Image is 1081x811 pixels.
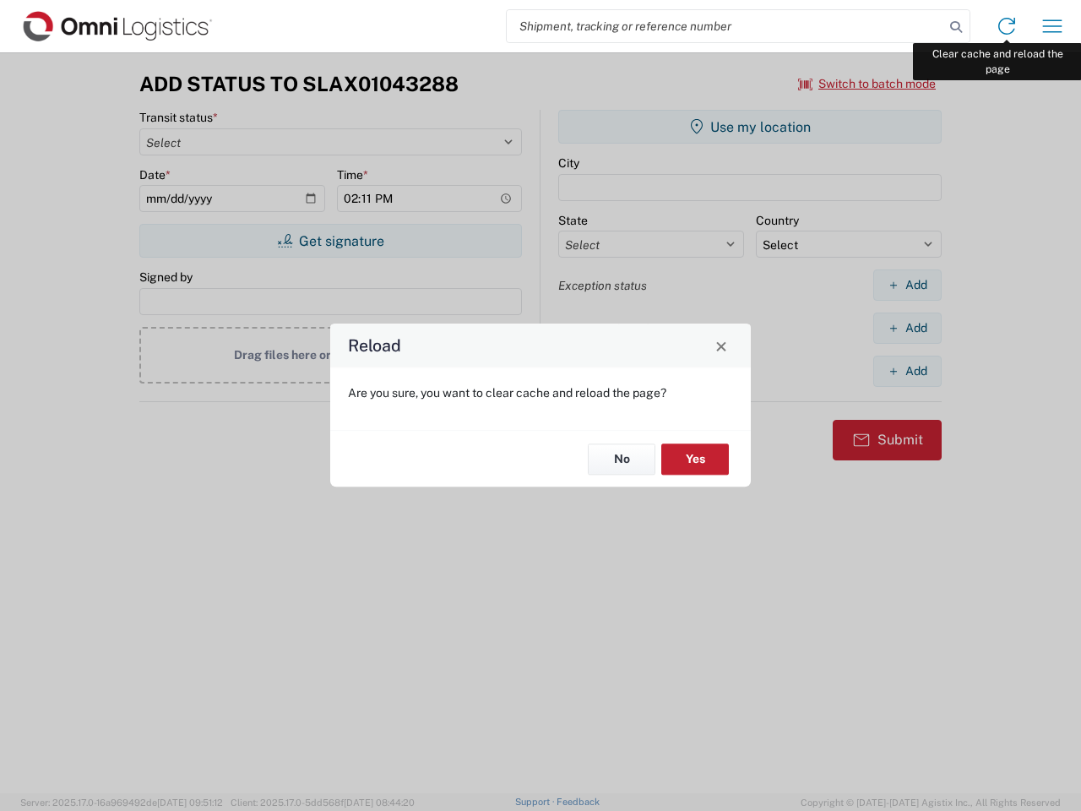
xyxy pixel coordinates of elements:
button: No [588,444,655,475]
p: Are you sure, you want to clear cache and reload the page? [348,385,733,400]
h4: Reload [348,334,401,358]
button: Yes [661,444,729,475]
button: Close [709,334,733,357]
input: Shipment, tracking or reference number [507,10,944,42]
